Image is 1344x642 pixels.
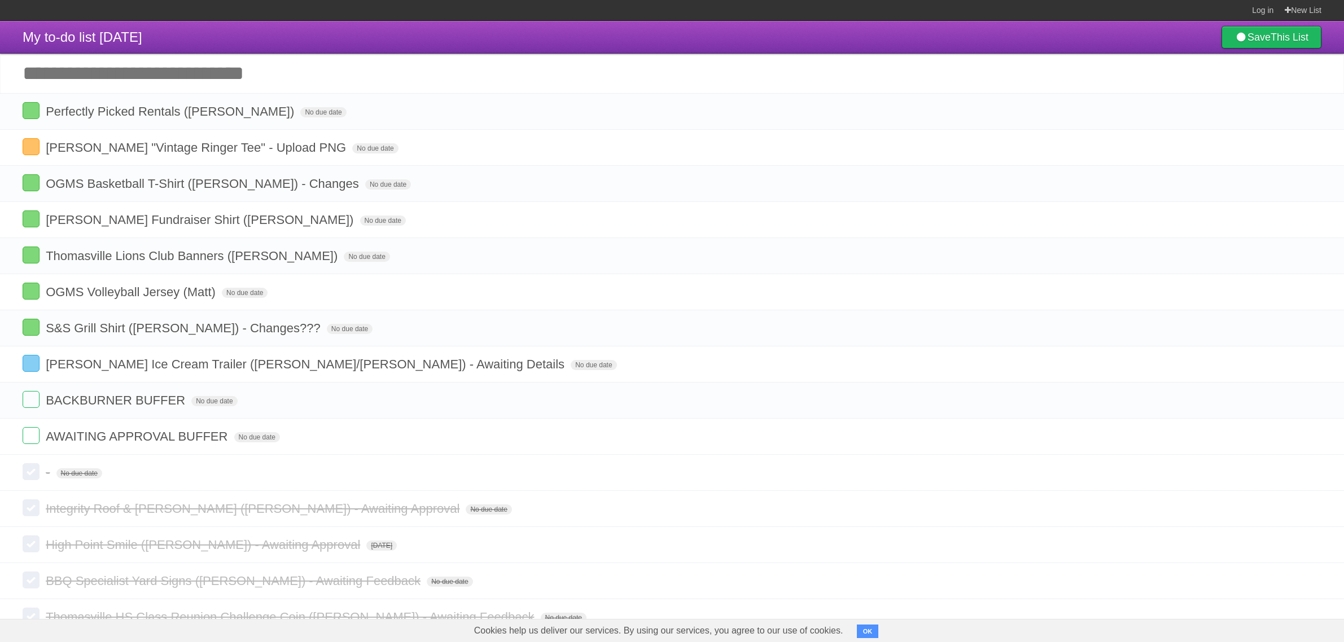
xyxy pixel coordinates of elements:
label: Done [23,355,40,372]
span: High Point Smile ([PERSON_NAME]) - Awaiting Approval [46,538,363,552]
label: Done [23,427,40,444]
span: BACKBURNER BUFFER [46,393,188,407]
span: [PERSON_NAME] "Vintage Ringer Tee" - Upload PNG [46,140,349,155]
span: No due date [56,468,102,478]
span: OGMS Basketball T-Shirt ([PERSON_NAME]) - Changes [46,177,362,191]
span: No due date [571,360,616,370]
span: OGMS Volleyball Jersey (Matt) [46,285,218,299]
span: [PERSON_NAME] Fundraiser Shirt ([PERSON_NAME]) [46,213,356,227]
span: Thomasville HS Class Reunion Challenge Coin ([PERSON_NAME]) - Awaiting Feedback [46,610,537,624]
span: [DATE] [366,540,397,551]
label: Done [23,391,40,408]
span: No due date [466,504,511,515]
label: Done [23,247,40,263]
span: S&S Grill Shirt ([PERSON_NAME]) - Changes??? [46,321,323,335]
label: Done [23,319,40,336]
span: No due date [352,143,398,153]
span: Cookies help us deliver our services. By using our services, you agree to our use of cookies. [463,619,855,642]
label: Done [23,102,40,119]
span: AWAITING APPROVAL BUFFER [46,429,230,443]
span: No due date [427,577,472,587]
span: No due date [360,216,406,226]
span: No due date [327,324,373,334]
label: Done [23,571,40,588]
span: Perfectly Picked Rentals ([PERSON_NAME]) [46,104,297,118]
span: Integrity Roof & [PERSON_NAME] ([PERSON_NAME]) - Awaiting Approval [46,502,462,516]
label: Done [23,499,40,516]
a: SaveThis List [1222,26,1321,49]
label: Done [23,138,40,155]
label: Done [23,210,40,227]
label: Done [23,463,40,480]
span: [PERSON_NAME] Ice Cream Trailer ([PERSON_NAME]/[PERSON_NAME]) - Awaiting Details [46,357,567,371]
span: No due date [300,107,346,117]
span: No due date [222,288,268,298]
span: My to-do list [DATE] [23,29,142,45]
label: Done [23,283,40,300]
span: No due date [365,179,411,190]
button: OK [857,625,879,638]
span: No due date [344,252,389,262]
span: No due date [541,613,586,623]
label: Done [23,608,40,625]
span: Thomasville Lions Club Banners ([PERSON_NAME]) [46,249,340,263]
b: This List [1271,32,1308,43]
span: No due date [191,396,237,406]
label: Done [23,174,40,191]
span: BBQ Specialist Yard Signs ([PERSON_NAME]) - Awaiting Feedback [46,574,423,588]
span: No due date [234,432,280,442]
label: Done [23,535,40,552]
span: - [46,465,52,480]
